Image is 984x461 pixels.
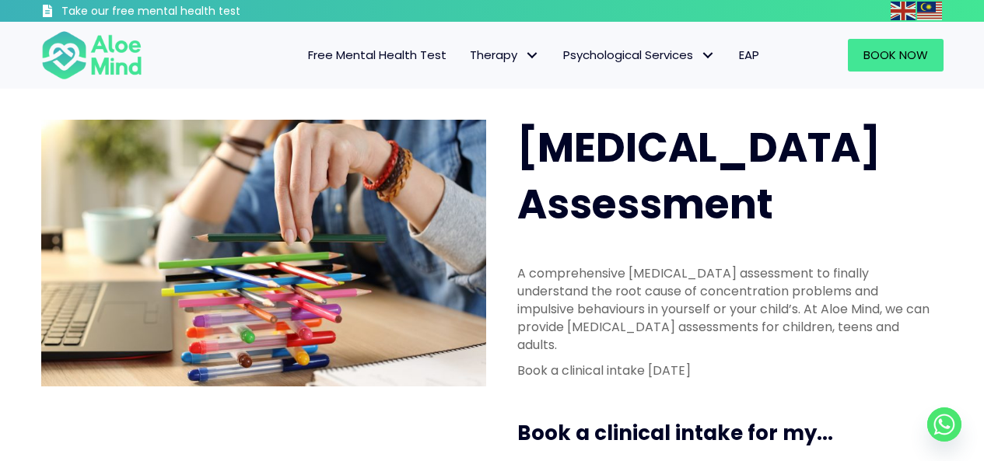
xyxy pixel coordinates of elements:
img: en [891,2,916,20]
a: Whatsapp [927,407,961,442]
a: Book Now [848,39,944,72]
h3: Book a clinical intake for my... [517,419,950,447]
img: Aloe mind Logo [41,30,142,81]
a: Take our free mental health test [41,4,324,22]
p: A comprehensive [MEDICAL_DATA] assessment to finally understand the root cause of concentration p... [517,264,934,354]
span: EAP [739,47,759,63]
img: ms [917,2,942,20]
h3: Take our free mental health test [61,4,324,19]
img: ADHD photo [41,120,486,386]
a: Free Mental Health Test [296,39,458,72]
a: EAP [727,39,771,72]
nav: Menu [163,39,771,72]
a: TherapyTherapy: submenu [458,39,552,72]
span: Therapy: submenu [521,44,544,67]
a: Malay [917,2,944,19]
span: Psychological Services [563,47,716,63]
span: Free Mental Health Test [308,47,446,63]
span: Book Now [863,47,928,63]
a: English [891,2,917,19]
span: Psychological Services: submenu [697,44,720,67]
p: Book a clinical intake [DATE] [517,361,934,379]
span: Therapy [470,47,540,63]
span: [MEDICAL_DATA] Assessment [517,119,881,232]
a: Psychological ServicesPsychological Services: submenu [552,39,727,72]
